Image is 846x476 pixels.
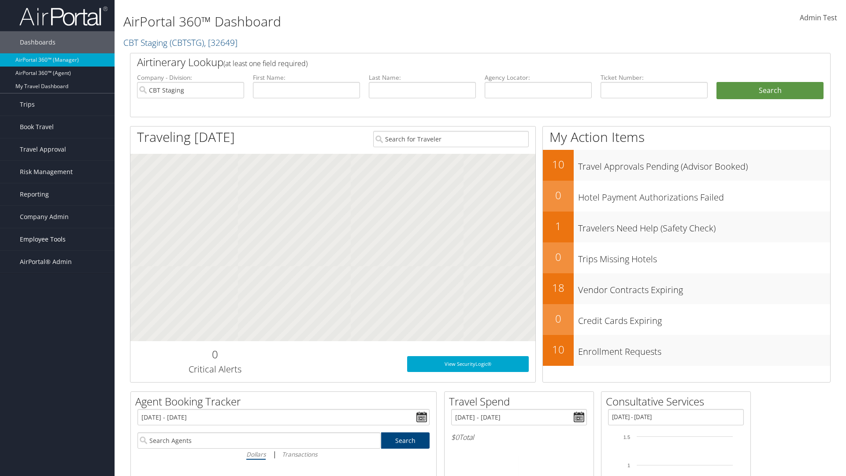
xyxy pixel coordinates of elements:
[20,251,72,273] span: AirPortal® Admin
[543,219,574,234] h2: 1
[246,450,266,458] i: Dollars
[578,218,830,234] h3: Travelers Need Help (Safety Check)
[449,394,594,409] h2: Travel Spend
[282,450,317,458] i: Transactions
[407,356,529,372] a: View SecurityLogic®
[627,463,630,468] tspan: 1
[543,249,574,264] h2: 0
[20,93,35,115] span: Trips
[800,4,837,32] a: Admin Test
[451,432,587,442] h6: Total
[369,73,476,82] label: Last Name:
[170,37,204,48] span: ( CBTSTG )
[373,131,529,147] input: Search for Traveler
[543,304,830,335] a: 0Credit Cards Expiring
[543,242,830,273] a: 0Trips Missing Hotels
[578,249,830,265] h3: Trips Missing Hotels
[451,432,459,442] span: $0
[601,73,708,82] label: Ticket Number:
[123,37,237,48] a: CBT Staging
[543,311,574,326] h2: 0
[543,150,830,181] a: 10Travel Approvals Pending (Advisor Booked)
[19,6,108,26] img: airportal-logo.png
[137,128,235,146] h1: Traveling [DATE]
[578,310,830,327] h3: Credit Cards Expiring
[623,435,630,440] tspan: 1.5
[20,116,54,138] span: Book Travel
[543,212,830,242] a: 1Travelers Need Help (Safety Check)
[137,55,765,70] h2: Airtinerary Lookup
[137,363,293,376] h3: Critical Alerts
[578,187,830,204] h3: Hotel Payment Authorizations Failed
[543,335,830,366] a: 10Enrollment Requests
[543,157,574,172] h2: 10
[543,342,574,357] h2: 10
[578,341,830,358] h3: Enrollment Requests
[204,37,237,48] span: , [ 32649 ]
[381,432,430,449] a: Search
[578,156,830,173] h3: Travel Approvals Pending (Advisor Booked)
[800,13,837,22] span: Admin Test
[543,188,574,203] h2: 0
[20,206,69,228] span: Company Admin
[123,12,599,31] h1: AirPortal 360™ Dashboard
[137,449,430,460] div: |
[137,347,293,362] h2: 0
[543,280,574,295] h2: 18
[20,138,66,160] span: Travel Approval
[20,183,49,205] span: Reporting
[20,228,66,250] span: Employee Tools
[137,432,381,449] input: Search Agents
[485,73,592,82] label: Agency Locator:
[253,73,360,82] label: First Name:
[20,161,73,183] span: Risk Management
[543,273,830,304] a: 18Vendor Contracts Expiring
[578,279,830,296] h3: Vendor Contracts Expiring
[135,394,436,409] h2: Agent Booking Tracker
[606,394,750,409] h2: Consultative Services
[716,82,824,100] button: Search
[543,128,830,146] h1: My Action Items
[223,59,308,68] span: (at least one field required)
[137,73,244,82] label: Company - Division:
[20,31,56,53] span: Dashboards
[543,181,830,212] a: 0Hotel Payment Authorizations Failed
